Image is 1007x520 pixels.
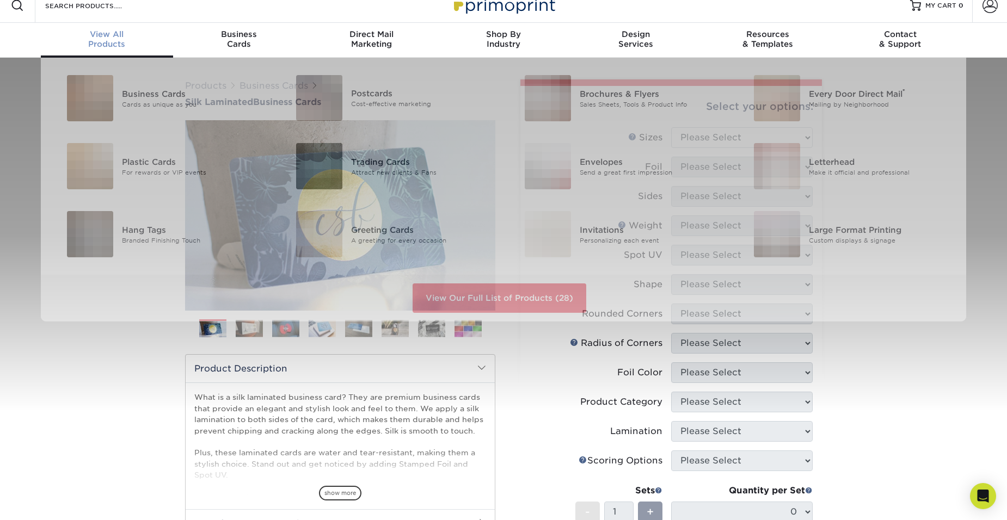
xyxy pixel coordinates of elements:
img: Business Cards [67,75,113,121]
div: Large Format Printing [809,224,953,236]
div: Send a great first impression [580,168,724,177]
a: Greeting Cards Greeting Cards A greeting for every occasion [283,207,496,262]
div: Marketing [305,29,438,49]
a: Every Door Direct Mail Every Door Direct Mail® Mailing by Neighborhood [741,71,954,126]
img: Brochures & Flyers [525,75,571,121]
span: Design [569,29,702,39]
a: Postcards Postcards Cost-effective marketing [283,71,496,125]
span: Contact [834,29,966,39]
a: DesignServices [569,23,702,58]
div: Trading Cards [351,156,495,168]
div: Envelopes [580,156,724,168]
a: View Our Full List of Products (28) [413,283,586,313]
a: Shop ByIndustry [438,23,570,58]
img: Trading Cards [296,143,342,189]
img: Large Format Printing [754,211,800,257]
div: Open Intercom Messenger [970,483,996,509]
div: Mailing by Neighborhood [809,100,953,109]
div: Plastic Cards [122,156,266,168]
div: Personalizing each event [580,236,724,245]
div: Make it official and professional [809,168,953,177]
img: Letterhead [754,143,800,189]
div: Attract new clients & Fans [351,168,495,177]
img: Invitations [525,211,571,257]
span: Resources [702,29,834,39]
a: Trading Cards Trading Cards Attract new clients & Fans [283,139,496,194]
div: & Support [834,29,966,49]
div: Scoring Options [579,454,662,467]
a: Direct MailMarketing [305,23,438,58]
a: Brochures & Flyers Brochures & Flyers Sales Sheets, Tools & Product Info [512,71,724,126]
a: Large Format Printing Large Format Printing Custom displays & signage [741,207,954,262]
span: 0 [959,2,963,9]
span: Business [173,29,305,39]
a: BusinessCards [173,23,305,58]
span: MY CART [925,1,956,10]
a: Business Cards Business Cards Cards as unique as you [54,71,267,126]
div: Greeting Cards [351,224,495,236]
div: Industry [438,29,570,49]
img: Plastic Cards [67,143,113,189]
div: Cards as unique as you [122,100,266,109]
div: Branded Finishing Touch [122,236,266,245]
div: Letterhead [809,156,953,168]
a: Contact& Support [834,23,966,58]
img: Postcards [296,75,342,121]
a: Letterhead Letterhead Make it official and professional [741,139,954,194]
div: For rewards or VIP events [122,168,266,177]
a: Resources& Templates [702,23,834,58]
div: Custom displays & signage [809,236,953,245]
a: View AllProducts [41,23,173,58]
div: Cost-effective marketing [351,100,495,109]
a: Invitations Invitations Personalizing each event [512,207,724,262]
div: Postcards [351,88,495,100]
span: Direct Mail [305,29,438,39]
div: Sales Sheets, Tools & Product Info [580,100,724,109]
div: Hang Tags [122,224,266,236]
span: + [647,504,654,520]
span: Shop By [438,29,570,39]
img: Hang Tags [67,211,113,257]
span: View All [41,29,173,39]
img: Greeting Cards [296,211,342,257]
img: Envelopes [525,143,571,189]
a: Plastic Cards Plastic Cards For rewards or VIP events [54,139,267,194]
a: Envelopes Envelopes Send a great first impression [512,139,724,194]
div: Cards [173,29,305,49]
span: - [585,504,590,520]
div: Quantity per Set [671,484,813,497]
img: Every Door Direct Mail [754,75,800,121]
div: Services [569,29,702,49]
div: & Templates [702,29,834,49]
div: Business Cards [122,88,266,100]
div: Brochures & Flyers [580,88,724,100]
div: Invitations [580,224,724,236]
div: Lamination [610,425,662,438]
div: Products [41,29,173,49]
a: Hang Tags Hang Tags Branded Finishing Touch [54,207,267,262]
div: Sets [575,484,662,497]
span: show more [319,486,361,500]
div: Every Door Direct Mail [809,88,953,100]
sup: ® [902,88,905,95]
div: A greeting for every occasion [351,236,495,245]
